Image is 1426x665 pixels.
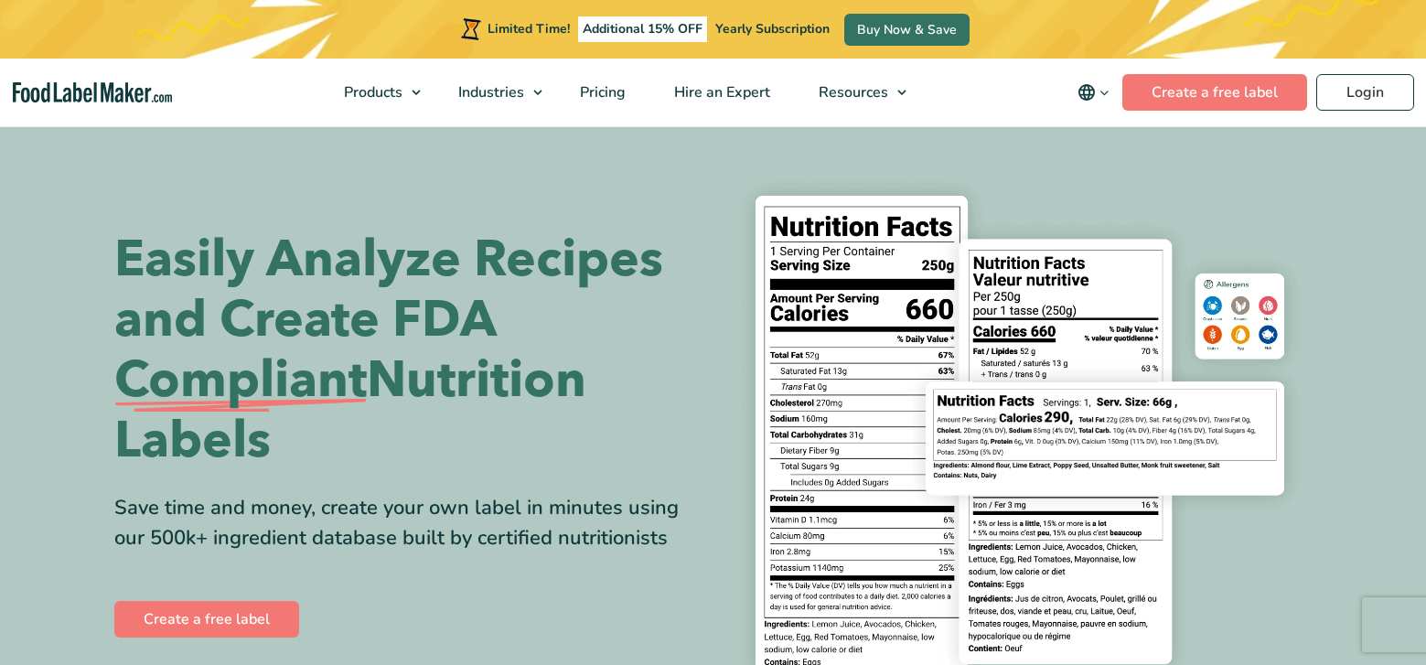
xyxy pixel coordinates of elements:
[1122,74,1307,111] a: Create a free label
[556,59,646,126] a: Pricing
[715,20,830,38] span: Yearly Subscription
[114,601,299,638] a: Create a free label
[434,59,552,126] a: Industries
[453,82,526,102] span: Industries
[813,82,890,102] span: Resources
[320,59,430,126] a: Products
[669,82,772,102] span: Hire an Expert
[338,82,404,102] span: Products
[488,20,570,38] span: Limited Time!
[844,14,970,46] a: Buy Now & Save
[795,59,916,126] a: Resources
[114,230,700,471] h1: Easily Analyze Recipes and Create FDA Nutrition Labels
[1316,74,1414,111] a: Login
[114,350,367,411] span: Compliant
[578,16,707,42] span: Additional 15% OFF
[114,493,700,553] div: Save time and money, create your own label in minutes using our 500k+ ingredient database built b...
[574,82,627,102] span: Pricing
[650,59,790,126] a: Hire an Expert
